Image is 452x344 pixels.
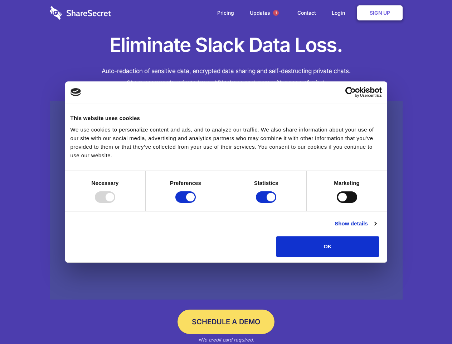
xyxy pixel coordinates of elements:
button: OK [276,236,379,257]
a: Usercentrics Cookiebot - opens in a new window [319,87,382,97]
a: Show details [335,219,376,228]
a: Contact [290,2,323,24]
a: Wistia video thumbnail [50,101,403,300]
span: 1 [273,10,279,16]
h4: Auto-redaction of sensitive data, encrypted data sharing and self-destructing private chats. Shar... [50,65,403,89]
strong: Preferences [170,180,201,186]
a: Sign Up [357,5,403,20]
a: Schedule a Demo [178,310,274,334]
em: *No credit card required. [198,337,254,343]
a: Pricing [210,2,241,24]
a: Login [325,2,356,24]
h1: Eliminate Slack Data Loss. [50,32,403,58]
strong: Necessary [92,180,119,186]
strong: Marketing [334,180,360,186]
strong: Statistics [254,180,278,186]
img: logo [71,88,81,96]
div: We use cookies to personalize content and ads, and to analyze our traffic. We also share informat... [71,125,382,160]
img: logo-wordmark-white-trans-d4663122ce5f474addd5e946df7df03e33cb6a1c49d2221995e7729f52c070b2.svg [50,6,111,20]
div: This website uses cookies [71,114,382,123]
